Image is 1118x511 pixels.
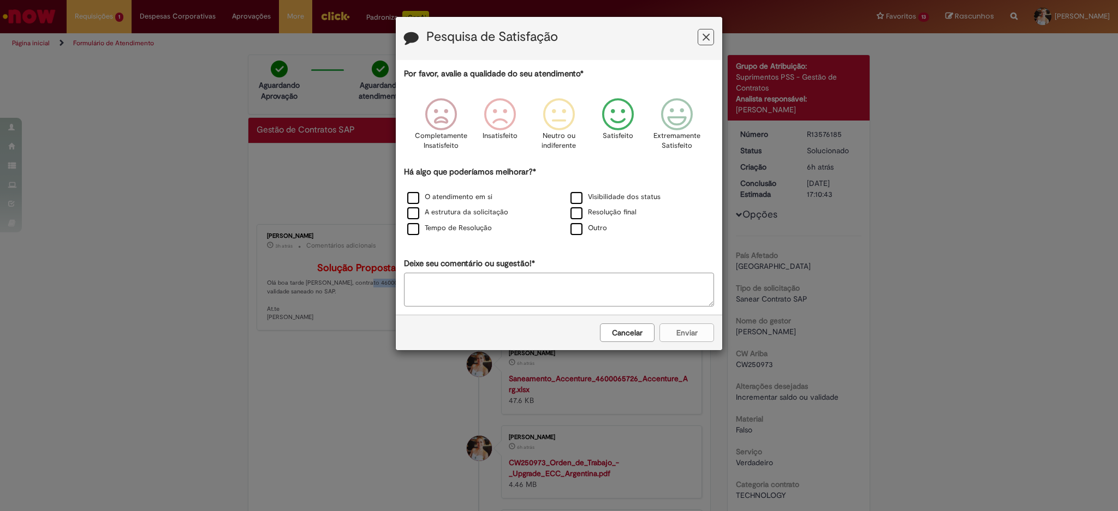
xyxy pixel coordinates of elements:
label: Visibilidade dos status [570,192,661,202]
p: Insatisfeito [483,131,518,141]
label: Resolução final [570,207,637,218]
label: Por favor, avalie a qualidade do seu atendimento* [404,68,584,80]
label: Tempo de Resolução [407,223,492,233]
label: A estrutura da solicitação [407,207,508,218]
div: Completamente Insatisfeito [413,90,468,165]
p: Completamente Insatisfeito [415,131,467,151]
div: Satisfeito [590,90,646,165]
p: Neutro ou indiferente [539,131,579,151]
div: Neutro ou indiferente [531,90,587,165]
div: Extremamente Satisfeito [649,90,705,165]
p: Satisfeito [603,131,633,141]
div: Há algo que poderíamos melhorar?* [404,166,714,237]
label: Deixe seu comentário ou sugestão!* [404,258,535,269]
label: Pesquisa de Satisfação [426,30,558,44]
p: Extremamente Satisfeito [653,131,700,151]
label: O atendimento em si [407,192,492,202]
button: Cancelar [600,323,655,342]
label: Outro [570,223,607,233]
div: Insatisfeito [472,90,528,165]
